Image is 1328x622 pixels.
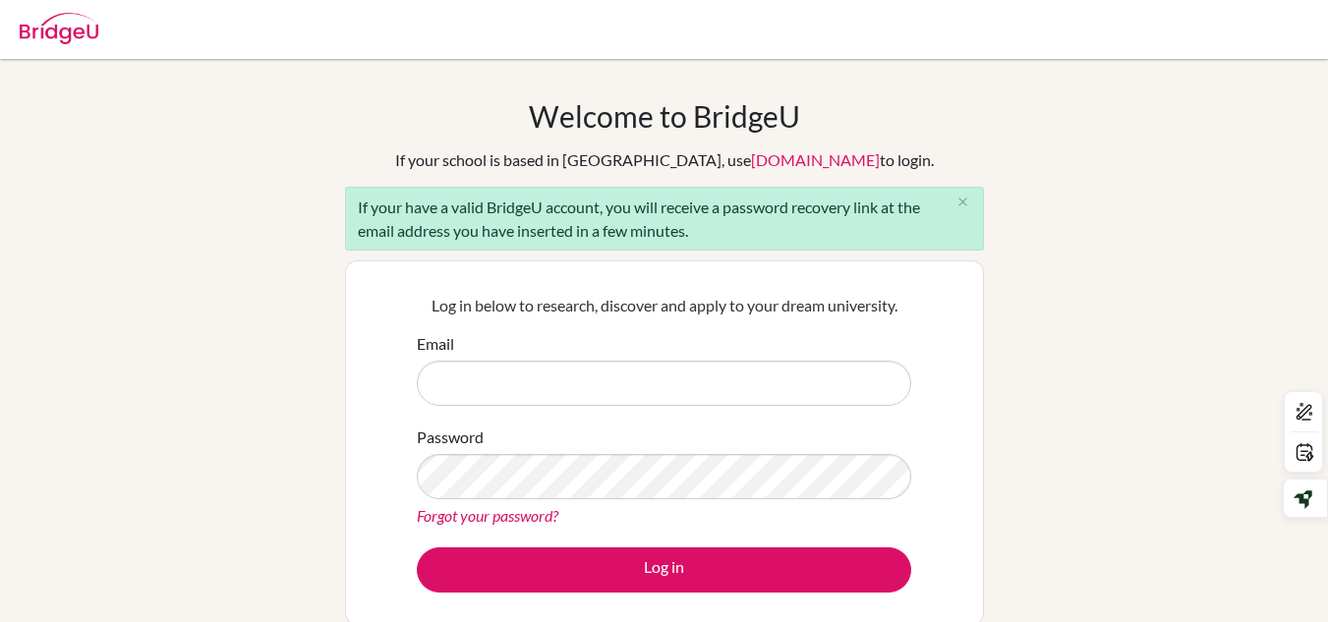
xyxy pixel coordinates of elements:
[417,294,911,317] p: Log in below to research, discover and apply to your dream university.
[955,195,970,209] i: close
[944,188,983,217] button: Close
[20,13,98,44] img: Bridge-U
[417,425,484,449] label: Password
[529,98,800,134] h1: Welcome to BridgeU
[345,187,984,251] div: If your have a valid BridgeU account, you will receive a password recovery link at the email addr...
[751,150,880,169] a: [DOMAIN_NAME]
[417,506,558,525] a: Forgot your password?
[417,547,911,593] button: Log in
[417,332,454,356] label: Email
[395,148,934,172] div: If your school is based in [GEOGRAPHIC_DATA], use to login.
